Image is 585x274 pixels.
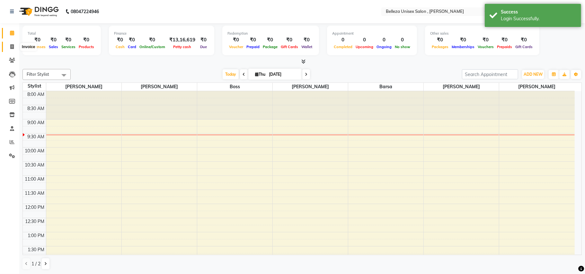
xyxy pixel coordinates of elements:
div: 9:00 AM [26,119,46,126]
div: ₹0 [126,36,138,44]
div: ₹0 [300,36,314,44]
div: ₹13,16,619 [167,36,198,44]
div: ₹0 [60,36,77,44]
button: ADD NEW [522,70,544,79]
span: Thu [253,72,267,77]
div: ₹0 [28,36,47,44]
div: ₹0 [279,36,300,44]
div: Redemption [227,31,314,36]
span: Memberships [450,45,476,49]
span: Petty cash [172,45,193,49]
div: 0 [354,36,375,44]
span: Package [261,45,279,49]
div: Invoice [20,43,37,51]
div: 9:30 AM [26,133,46,140]
div: Finance [114,31,209,36]
span: Voucher [227,45,245,49]
span: Services [60,45,77,49]
span: [PERSON_NAME] [122,83,197,91]
span: Prepaid [245,45,261,49]
img: logo [16,3,60,21]
span: Due [199,45,208,49]
input: Search Appointment [462,69,518,79]
div: Appointment [332,31,412,36]
div: 11:30 AM [24,190,46,197]
div: ₹0 [430,36,450,44]
span: Cash [114,45,126,49]
span: Online/Custom [138,45,167,49]
span: Today [223,69,239,79]
span: Vouchers [476,45,495,49]
div: 11:00 AM [24,176,46,183]
span: Barsa [348,83,423,91]
span: Sales [47,45,60,49]
div: ₹0 [261,36,279,44]
span: Boss [197,83,272,91]
span: [PERSON_NAME] [273,83,348,91]
span: Prepaids [495,45,514,49]
span: 1 / 2 [31,261,40,267]
div: 0 [332,36,354,44]
div: 1:00 PM [27,232,46,239]
div: 0 [393,36,412,44]
div: 12:00 PM [24,204,46,211]
div: ₹0 [495,36,514,44]
span: Filter Stylist [27,72,49,77]
div: Success [501,9,576,15]
div: 0 [375,36,393,44]
div: 1:30 PM [27,246,46,253]
b: 08047224946 [71,3,99,21]
div: ₹0 [514,36,534,44]
div: Total [28,31,96,36]
div: Login Successfully. [501,15,576,22]
span: Wallet [300,45,314,49]
div: ₹0 [198,36,209,44]
div: 10:30 AM [24,162,46,168]
div: 8:00 AM [26,91,46,98]
div: ₹0 [47,36,60,44]
span: [PERSON_NAME] [424,83,499,91]
span: Packages [430,45,450,49]
span: Gift Cards [514,45,534,49]
span: Products [77,45,96,49]
div: 12:30 PM [24,218,46,225]
span: [PERSON_NAME] [46,83,121,91]
span: Ongoing [375,45,393,49]
span: Upcoming [354,45,375,49]
div: Other sales [430,31,534,36]
span: [PERSON_NAME] [499,83,575,91]
span: ADD NEW [524,72,543,77]
div: Stylist [23,83,46,90]
span: Card [126,45,138,49]
div: ₹0 [114,36,126,44]
div: ₹0 [227,36,245,44]
div: ₹0 [138,36,167,44]
div: ₹0 [450,36,476,44]
div: ₹0 [77,36,96,44]
div: 8:30 AM [26,105,46,112]
span: No show [393,45,412,49]
span: Gift Cards [279,45,300,49]
input: 2025-09-04 [267,70,299,79]
div: 10:00 AM [24,148,46,154]
div: ₹0 [476,36,495,44]
div: ₹0 [245,36,261,44]
span: Completed [332,45,354,49]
